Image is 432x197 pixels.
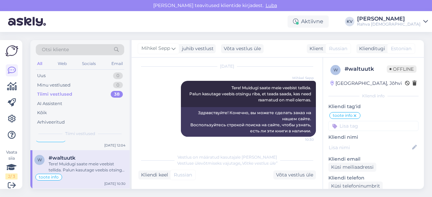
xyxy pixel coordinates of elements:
[36,59,44,68] div: All
[391,45,411,52] span: Estonian
[181,107,316,137] div: Здравствуйте! Конечно, вы можете сделать заказ на нашем сайте. Воспользуйтесь строкой поиска на с...
[345,65,387,73] div: # waltuutk
[37,82,71,89] div: Minu vestlused
[49,161,126,173] div: Tere! Muidugi saate meie veebist tellida. Palun kasutage veebis otsingu riba, et teada saada, kas...
[178,155,277,160] span: Vestlus on määratud kasutajale [PERSON_NAME]
[333,113,353,118] span: toote info
[289,137,314,142] span: 10:30
[357,16,428,27] a: [PERSON_NAME]Rahva [DEMOGRAPHIC_DATA]
[37,157,42,162] span: w
[104,181,126,186] div: [DATE] 10:30
[5,45,18,56] img: Askly Logo
[329,144,411,151] input: Lisa nimi
[328,174,418,182] p: Kliendi telefon
[356,45,385,52] div: Klienditugi
[328,182,383,191] div: Küsi telefoninumbrit
[240,161,277,166] i: „Võtke vestlus üle”
[357,22,421,27] div: Rahva [DEMOGRAPHIC_DATA]
[37,72,46,79] div: Uus
[189,85,312,102] span: Tere! Muidugi saate meie veebist tellida. Palun kasutage veebis otsingu riba, et teada saada, kas...
[42,46,69,53] span: Otsi kliente
[333,67,338,72] span: w
[307,45,323,52] div: Klient
[264,2,279,8] span: Luba
[5,149,18,179] div: Vaata siia
[37,91,72,98] div: Tiimi vestlused
[328,103,418,110] p: Kliendi tag'id
[56,59,68,68] div: Web
[328,163,376,172] div: Küsi meiliaadressi
[110,59,124,68] div: Email
[288,15,329,28] div: Aktiivne
[37,100,62,107] div: AI Assistent
[104,143,126,148] div: [DATE] 12:04
[141,45,170,52] span: Mihkel Sepp
[328,121,418,131] input: Lisa tag
[345,17,354,26] div: KV
[37,119,65,126] div: Arhiveeritud
[357,16,421,22] div: [PERSON_NAME]
[37,109,47,116] div: Kõik
[113,82,123,89] div: 0
[49,155,76,161] span: #waltuutk
[65,131,95,137] span: Tiimi vestlused
[81,59,97,68] div: Socials
[5,173,18,179] div: 2 / 3
[113,72,123,79] div: 0
[111,91,123,98] div: 38
[221,44,264,53] div: Võta vestlus üle
[330,80,402,87] div: [GEOGRAPHIC_DATA], Jõhvi
[328,93,418,99] div: Kliendi info
[174,171,192,178] span: Russian
[328,134,418,141] p: Kliendi nimi
[138,171,168,178] div: Kliendi keel
[177,161,277,166] span: Vestluse ülevõtmiseks vajutage
[328,156,418,163] p: Kliendi email
[289,75,314,80] span: Mihkel Sepp
[39,175,59,179] span: toote info
[273,170,316,179] div: Võta vestlus üle
[329,45,347,52] span: Russian
[138,63,316,69] div: [DATE]
[387,65,416,73] span: Offline
[179,45,214,52] div: juhib vestlust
